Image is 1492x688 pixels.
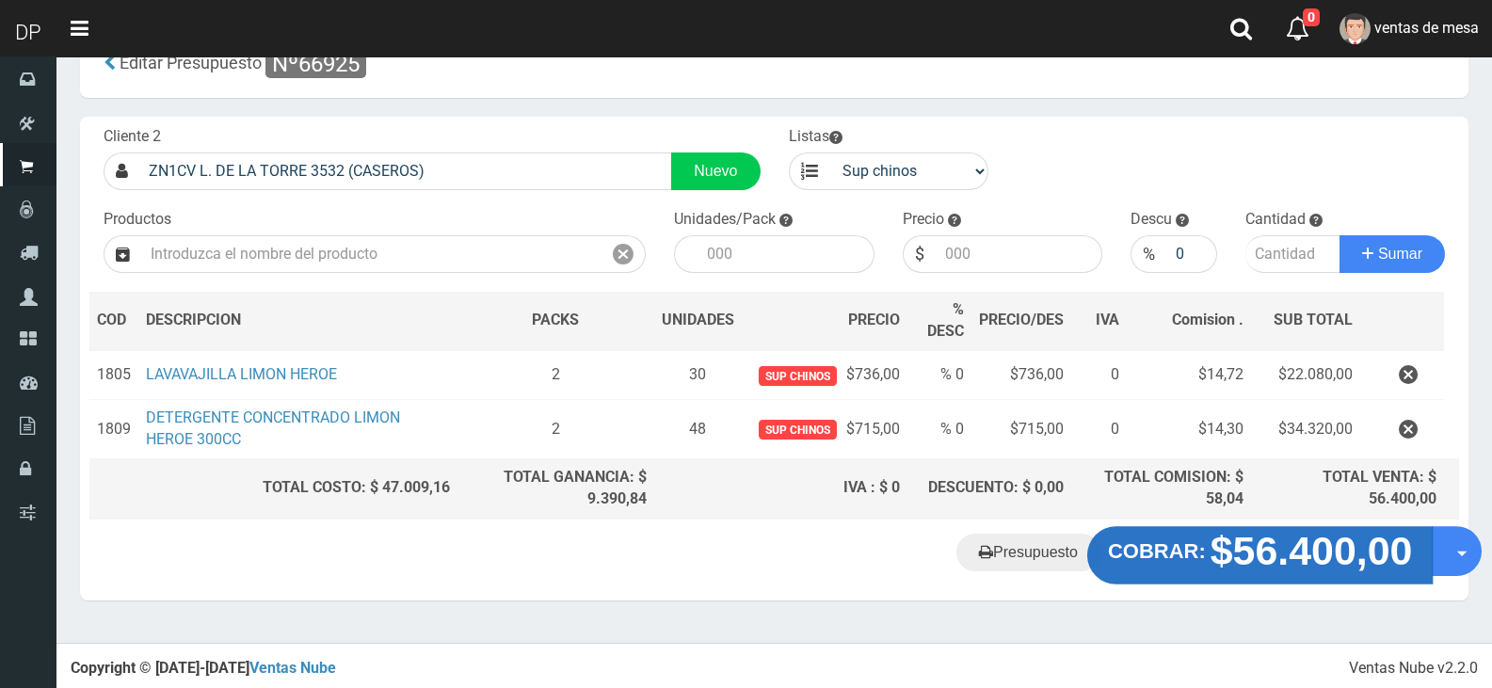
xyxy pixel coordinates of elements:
strong: COBRAR: [1108,539,1206,562]
td: $14,30 [1127,400,1251,459]
div: % [1131,235,1166,273]
label: Productos [104,209,171,231]
td: 30 [654,350,742,400]
td: % 0 [907,400,971,459]
th: PACKS [457,292,654,351]
input: Introduzca el nombre del producto [141,235,602,273]
span: 0 [1303,8,1320,26]
td: 1805 [89,350,138,400]
td: % 0 [907,350,971,400]
span: Sup chinos [759,420,837,440]
button: COBRAR: $56.400,00 [1087,526,1434,584]
label: Precio [903,209,944,231]
td: $14,72 [1127,350,1251,400]
span: Nº66925 [265,50,366,78]
label: Unidades/Pack [674,209,776,231]
span: PRECIO [848,310,900,331]
span: PRECIO/DES [979,311,1064,328]
a: Ventas Nube [249,659,336,677]
div: TOTAL COSTO: $ 47.009,16 [97,477,450,499]
span: CRIPCION [173,311,241,328]
div: DESCUENTO: $ 0,00 [915,477,1064,499]
td: $715,00 [971,400,1071,459]
img: User Image [1340,13,1371,44]
td: 2 [457,400,654,459]
div: TOTAL VENTA: $ 56.400,00 [1259,467,1436,510]
label: Listas [789,126,842,148]
span: ventas de mesa [1374,19,1479,37]
input: Consumidor Final [139,152,672,190]
div: $ [903,235,936,273]
td: $22.080,00 [1251,350,1360,400]
label: Cliente 2 [104,126,161,148]
td: $736,00 [971,350,1071,400]
a: LAVAVAJILLA LIMON HEROE [146,365,337,383]
div: TOTAL COMISION: $ 58,04 [1079,467,1243,510]
td: $34.320,00 [1251,400,1360,459]
td: 48 [654,400,742,459]
div: Ventas Nube v2.2.0 [1349,658,1478,680]
td: 0 [1071,350,1128,400]
td: $715,00 [742,400,907,459]
span: Comision . [1172,311,1243,328]
span: IVA [1096,311,1119,328]
a: DETERGENTE CONCENTRADO LIMON HEROE 300CC [146,408,400,448]
label: Descu [1131,209,1172,231]
input: 000 [936,235,1103,273]
td: $736,00 [742,350,907,400]
a: Nuevo [671,152,760,190]
input: 000 [698,235,874,273]
span: Editar Presupuesto [120,53,262,72]
span: Sup chinos [759,366,837,386]
td: 2 [457,350,654,400]
span: Sumar [1378,246,1422,262]
button: Sumar [1340,235,1445,273]
td: 1809 [89,400,138,459]
input: 000 [1166,235,1216,273]
a: Presupuesto [956,534,1100,571]
div: IVA : $ 0 [662,477,900,499]
label: Cantidad [1245,209,1306,231]
input: Cantidad [1245,235,1341,273]
strong: $56.400,00 [1211,528,1413,572]
span: % DESC [927,300,964,340]
td: 0 [1071,400,1128,459]
th: DES [138,292,457,351]
span: SUB TOTAL [1274,310,1353,331]
strong: Copyright © [DATE]-[DATE] [71,659,336,677]
th: UNIDADES [654,292,742,351]
th: COD [89,292,138,351]
div: TOTAL GANANCIA: $ 9.390,84 [465,467,647,510]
